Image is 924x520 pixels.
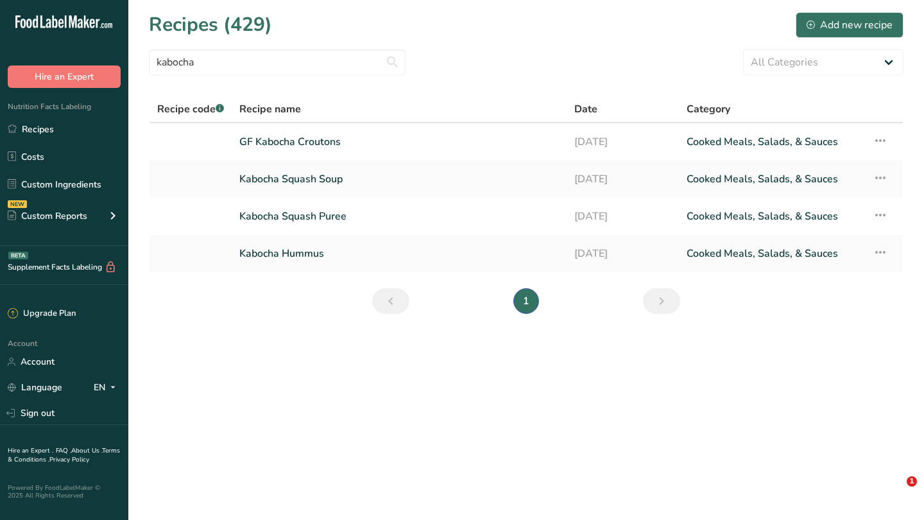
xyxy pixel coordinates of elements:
a: Privacy Policy [49,455,89,464]
div: Upgrade Plan [8,308,76,320]
span: Date [574,101,597,117]
div: BETA [8,252,28,259]
a: Cooked Meals, Salads, & Sauces [687,240,858,267]
a: About Us . [71,446,102,455]
a: Cooked Meals, Salads, & Sauces [687,203,858,230]
span: 1 [907,476,917,487]
div: NEW [8,200,27,208]
a: [DATE] [574,203,671,230]
a: Next page [643,288,680,314]
a: Kabocha Squash Puree [239,203,559,230]
a: GF Kabocha Croutons [239,128,559,155]
div: EN [94,380,121,395]
div: Custom Reports [8,209,87,223]
a: Language [8,376,62,399]
input: Search for recipe [149,49,406,75]
a: [DATE] [574,166,671,193]
a: [DATE] [574,240,671,267]
button: Add new recipe [796,12,903,38]
span: Recipe code [157,102,224,116]
a: Kabocha Hummus [239,240,559,267]
span: Recipe name [239,101,301,117]
a: Cooked Meals, Salads, & Sauces [687,166,858,193]
a: [DATE] [574,128,671,155]
a: Kabocha Squash Soup [239,166,559,193]
a: Cooked Meals, Salads, & Sauces [687,128,858,155]
a: FAQ . [56,446,71,455]
span: Category [687,101,730,117]
div: Add new recipe [807,17,893,33]
h1: Recipes (429) [149,10,272,39]
a: Hire an Expert . [8,446,53,455]
button: Hire an Expert [8,65,121,88]
div: Powered By FoodLabelMaker © 2025 All Rights Reserved [8,484,121,499]
iframe: Intercom live chat [880,476,911,507]
a: Terms & Conditions . [8,446,120,464]
a: Previous page [372,288,409,314]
